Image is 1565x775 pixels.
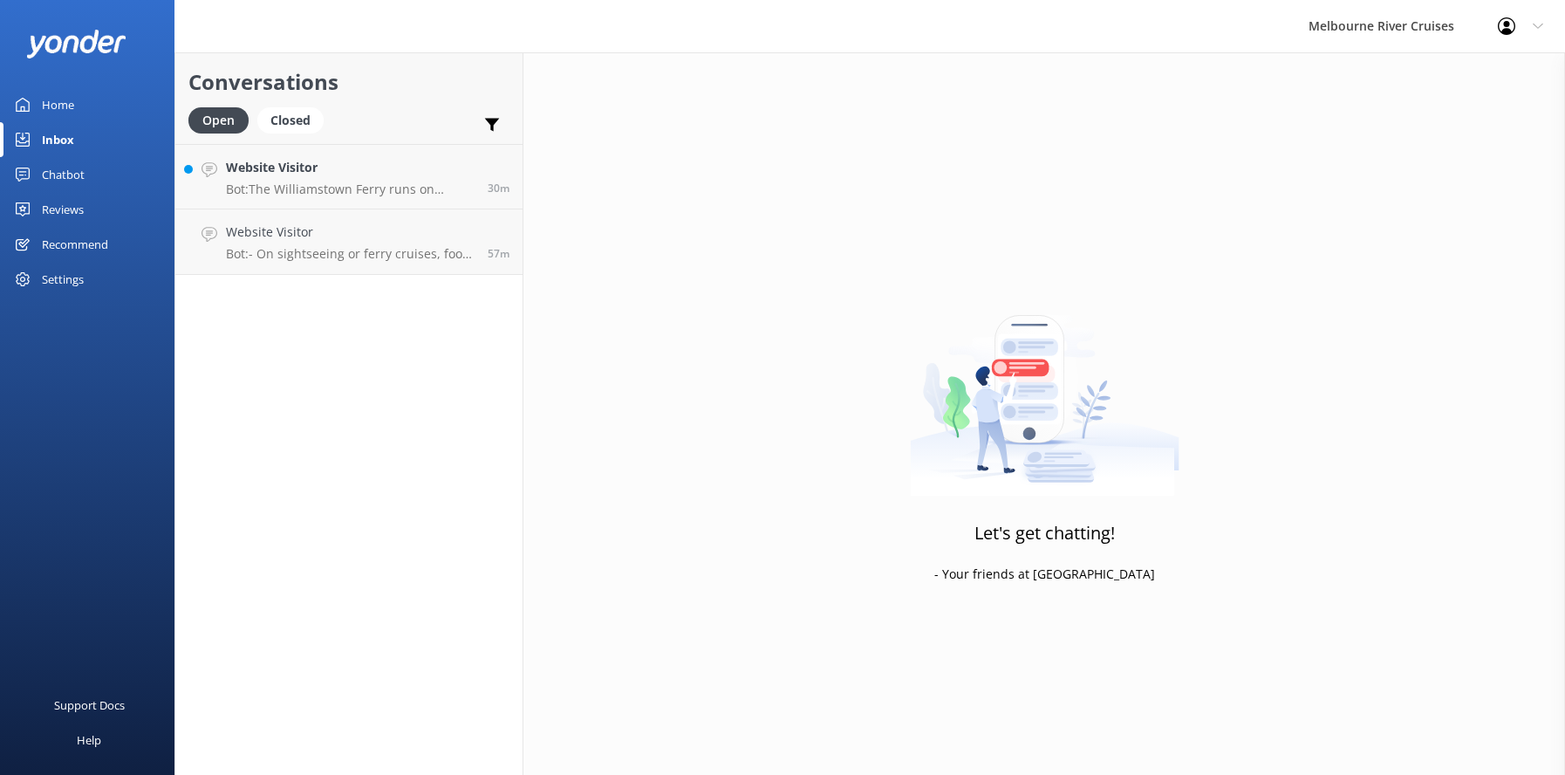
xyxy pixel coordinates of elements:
[974,519,1115,547] h3: Let's get chatting!
[226,182,475,197] p: Bot: The Williamstown Ferry runs on weekends, and some public holidays, with daily services durin...
[934,565,1155,584] p: - Your friends at [GEOGRAPHIC_DATA]
[42,122,74,157] div: Inbox
[42,157,85,192] div: Chatbot
[54,688,125,723] div: Support Docs
[226,158,475,177] h4: Website Visitor
[257,110,332,129] a: Closed
[188,65,509,99] h2: Conversations
[226,223,475,242] h4: Website Visitor
[188,110,257,129] a: Open
[257,107,324,134] div: Closed
[42,87,74,122] div: Home
[42,227,108,262] div: Recommend
[188,107,249,134] div: Open
[42,262,84,297] div: Settings
[42,192,84,227] div: Reviews
[77,723,101,758] div: Help
[175,144,523,209] a: Website VisitorBot:The Williamstown Ferry runs on weekends, and some public holidays, with daily ...
[488,246,509,261] span: Aug 29 2025 10:54am (UTC +10:00) Australia/Sydney
[175,209,523,275] a: Website VisitorBot:- On sightseeing or ferry cruises, food and drinks are not included, but bever...
[26,30,126,58] img: yonder-white-logo.png
[488,181,509,195] span: Aug 29 2025 11:20am (UTC +10:00) Australia/Sydney
[226,246,475,262] p: Bot: - On sightseeing or ferry cruises, food and drinks are not included, but beverages and snack...
[910,278,1179,497] img: artwork of a man stealing a conversation from at giant smartphone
